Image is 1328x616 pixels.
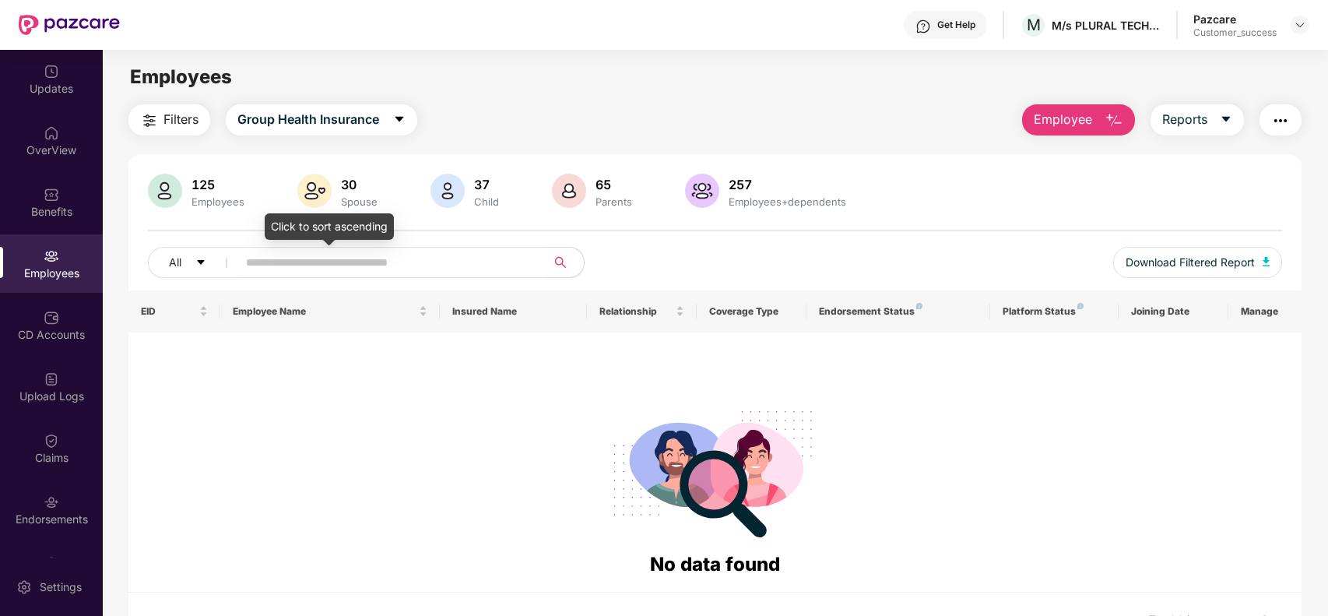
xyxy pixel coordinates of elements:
[937,19,975,31] div: Get Help
[19,15,120,35] img: New Pazcare Logo
[233,305,416,318] span: Employee Name
[1193,12,1277,26] div: Pazcare
[1027,16,1041,34] span: M
[1228,290,1302,333] th: Manage
[587,290,697,333] th: Relationship
[1052,18,1161,33] div: M/s PLURAL TECHNOLOGY PRIVATE LIMITED
[141,305,196,318] span: EID
[1193,26,1277,39] div: Customer_success
[599,305,673,318] span: Relationship
[128,290,220,333] th: EID
[1294,19,1306,31] img: svg+xml;base64,PHN2ZyBpZD0iRHJvcGRvd24tMzJ4MzIiIHhtbG5zPSJodHRwOi8vd3d3LnczLm9yZy8yMDAwL3N2ZyIgd2...
[915,19,931,34] img: svg+xml;base64,PHN2ZyBpZD0iSGVscC0zMngzMiIgeG1sbnM9Imh0dHA6Ly93d3cudzMub3JnLzIwMDAvc3ZnIiB3aWR0aD...
[265,213,394,240] div: Click to sort ascending
[220,290,441,333] th: Employee Name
